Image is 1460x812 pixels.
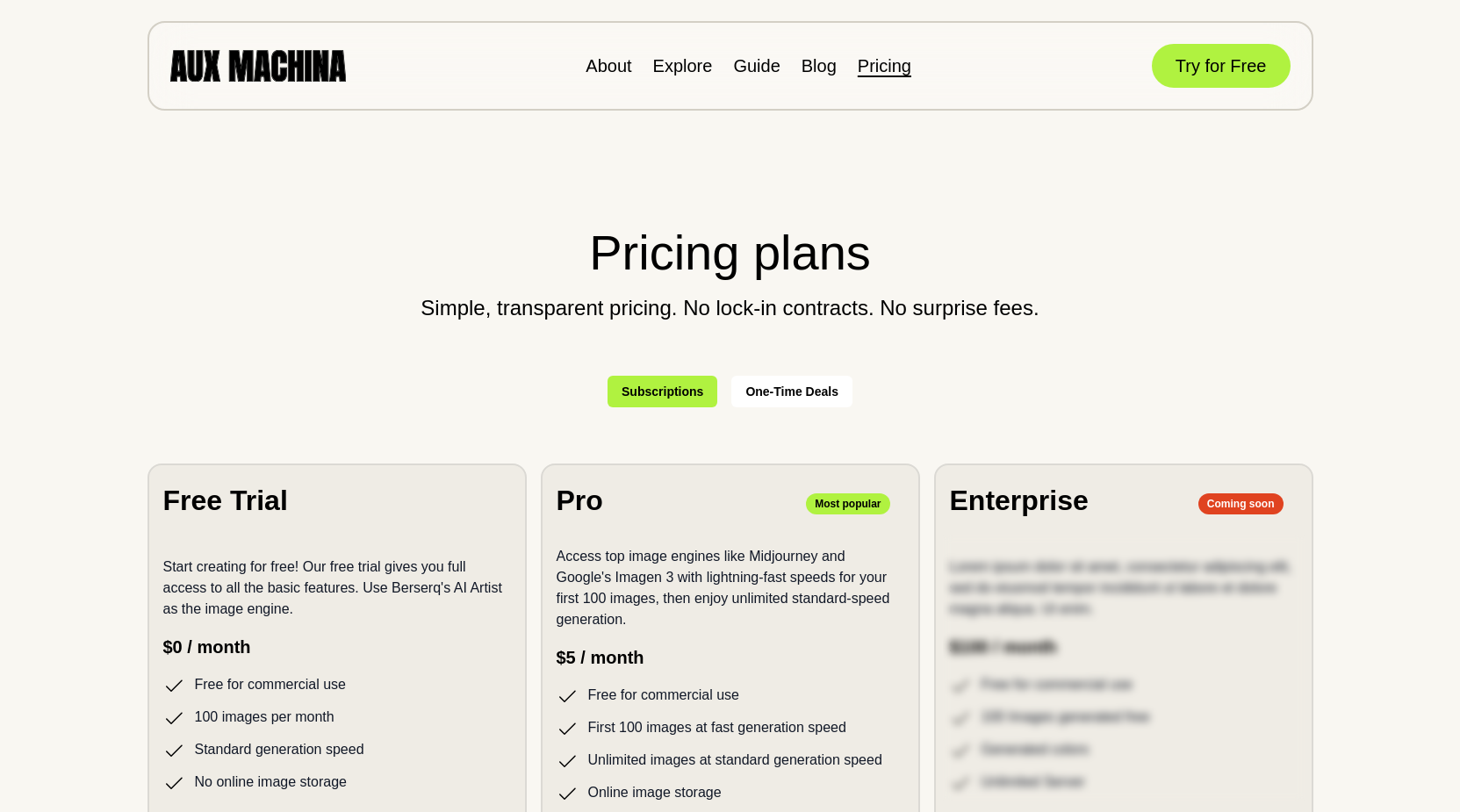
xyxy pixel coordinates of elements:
[1198,493,1284,514] p: Coming soon
[731,376,852,407] button: One-Time Deals
[557,546,904,630] p: Access top image engines like Midjourney and Google's Imagen 3 with lightning-fast speeds for you...
[163,707,511,729] li: 100 images per month
[806,493,889,514] p: Most popular
[802,56,837,75] a: Blog
[163,772,511,794] li: No online image storage
[163,739,511,761] li: Standard generation speed
[557,479,603,521] h2: Pro
[950,479,1089,521] h2: Enterprise
[1152,44,1291,88] button: Try for Free
[586,56,631,75] a: About
[147,216,1313,290] h2: Pricing plans
[653,56,713,75] a: Explore
[608,376,717,407] button: Subscriptions
[163,479,288,521] h2: Free Trial
[147,297,1313,320] p: Simple, transparent pricing. No lock-in contracts. No surprise fees.
[733,56,780,75] a: Guide
[170,50,346,81] img: AUX MACHINA
[557,644,904,671] p: $5 / month
[557,685,904,707] li: Free for commercial use
[557,782,904,804] li: Online image storage
[163,634,511,660] p: $0 / month
[163,557,511,620] p: Start creating for free! Our free trial gives you full access to all the basic features. Use Bers...
[858,56,911,75] a: Pricing
[163,674,511,696] li: Free for commercial use
[557,750,904,772] li: Unlimited images at standard generation speed
[557,717,904,739] li: First 100 images at fast generation speed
